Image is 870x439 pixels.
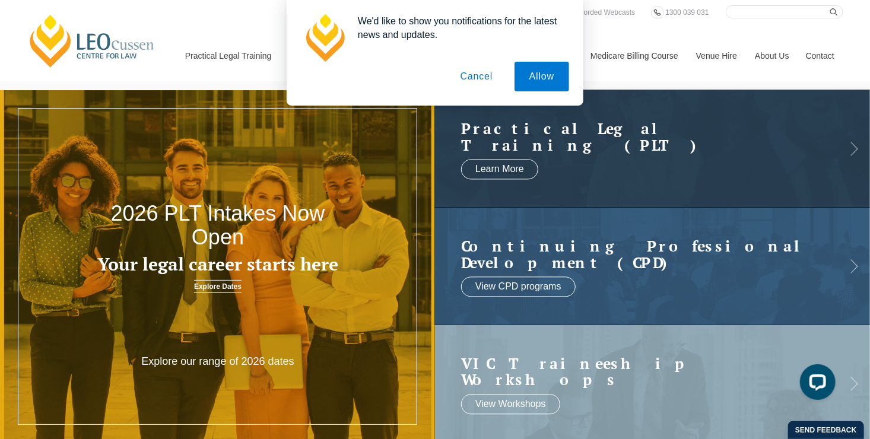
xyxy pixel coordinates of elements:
[131,355,305,368] p: Explore our range of 2026 dates
[301,14,348,62] img: notification icon
[461,238,820,271] h2: Continuing Professional Development (CPD)
[461,277,576,297] a: View CPD programs
[790,360,840,409] iframe: LiveChat chat widget
[87,255,348,274] h3: Your legal career starts here
[87,202,348,249] h2: 2026 PLT Intakes Now Open
[194,280,242,293] a: Explore Dates
[348,14,569,42] div: We'd like to show you notifications for the latest news and updates.
[515,62,569,91] button: Allow
[446,62,508,91] button: Cancel
[461,394,560,414] a: View Workshops
[461,160,538,180] a: Learn More
[461,355,820,388] a: VIC Traineeship Workshops
[461,121,820,154] a: Practical LegalTraining (PLT)
[461,238,820,271] a: Continuing ProfessionalDevelopment (CPD)
[461,121,820,154] h2: Practical Legal Training (PLT)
